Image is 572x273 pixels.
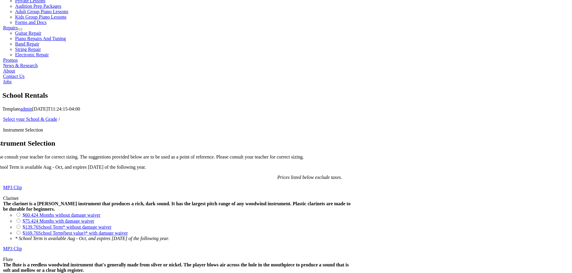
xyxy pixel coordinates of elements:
a: Contact Us [3,74,25,79]
a: Select your School & Grade [3,117,57,122]
a: Guitar Repair [15,31,41,36]
em: * School Term is available Aug - Oct, and expires [DATE] of the following year. [15,236,169,241]
a: Forms and Docs [15,20,47,25]
a: Repairs [3,25,18,30]
a: Electronic Repair [15,52,49,57]
a: $60.424 Months without damage waiver [23,212,100,218]
strong: The flute is a reedless woodwind instrument that's generally made from silver or nickel. The play... [3,262,349,273]
a: Jobs [3,79,11,84]
a: String Repair [15,47,41,52]
div: Clarinet [3,196,356,201]
em: Prices listed below exclude taxes. [277,175,342,180]
span: $139.76 [23,224,38,230]
a: MP3 Clip [3,246,22,251]
button: Open submenu of Repairs [18,28,23,30]
a: MP3 Clip [3,185,22,190]
a: News & Research [3,63,38,68]
strong: The clarinet is a [PERSON_NAME] instrument that produces a rich, dark sound. It has the largest p... [3,201,350,212]
a: Audition Prep Packages [15,4,61,9]
h1: School Rentals [2,91,570,101]
a: Adult Group Piano Lessons [15,9,68,14]
span: $75.42 [23,218,36,224]
a: Promos [3,58,18,63]
a: About [3,68,15,73]
a: Band Repair [15,41,39,46]
a: $75.424 Months with damage waiver [23,218,94,224]
a: $139.76School Term* without damage waiver [23,224,111,230]
a: $169.76School Term(best value)* with damage waiver [23,230,128,236]
a: Kids Group Piano Lessons [15,14,66,19]
a: Piano Repairs And Tuning [15,36,66,41]
li: Instrument Selection [3,127,356,133]
span: / [59,117,60,122]
div: Flute [3,257,356,262]
a: admin [20,106,32,111]
span: $169.76 [23,230,38,236]
span: [DATE]T11:24:15-04:00 [32,106,80,111]
span: $60.42 [23,212,36,218]
span: Template [2,106,20,111]
section: Page Title Bar [2,91,570,101]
